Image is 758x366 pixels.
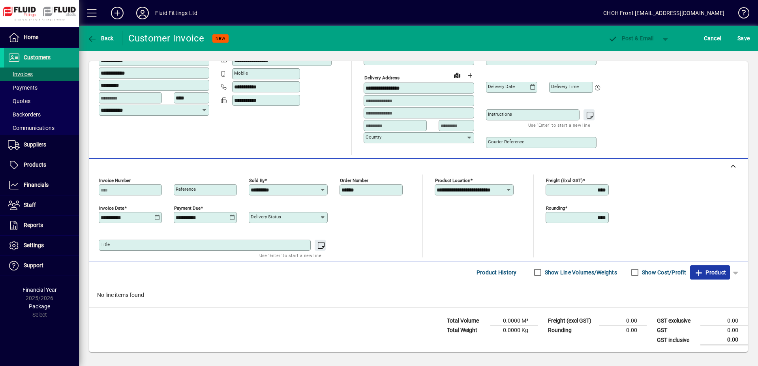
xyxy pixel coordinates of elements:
[8,98,30,104] span: Quotes
[89,283,748,307] div: No line items found
[544,326,599,335] td: Rounding
[79,31,122,45] app-page-header-button: Back
[608,35,654,41] span: ost & Email
[340,178,368,183] mat-label: Order number
[8,111,41,118] span: Backorders
[174,205,201,211] mat-label: Payment due
[105,6,130,20] button: Add
[8,71,33,77] span: Invoices
[85,31,116,45] button: Back
[24,202,36,208] span: Staff
[732,2,748,27] a: Knowledge Base
[704,32,721,45] span: Cancel
[653,326,700,335] td: GST
[451,69,463,81] a: View on map
[234,70,248,76] mat-label: Mobile
[128,32,205,45] div: Customer Invoice
[653,335,700,345] td: GST inclusive
[4,155,79,175] a: Products
[488,111,512,117] mat-label: Instructions
[463,69,476,82] button: Choose address
[29,303,50,310] span: Package
[24,222,43,228] span: Reports
[8,125,54,131] span: Communications
[551,84,579,89] mat-label: Delivery time
[4,28,79,47] a: Home
[24,141,46,148] span: Suppliers
[99,205,124,211] mat-label: Invoice date
[604,31,658,45] button: Post & Email
[737,32,750,45] span: ave
[4,81,79,94] a: Payments
[4,135,79,155] a: Suppliers
[490,326,538,335] td: 0.0000 Kg
[690,265,730,280] button: Product
[702,31,723,45] button: Cancel
[599,316,647,326] td: 0.00
[528,120,590,130] mat-hint: Use 'Enter' to start a new line
[24,262,43,268] span: Support
[176,186,196,192] mat-label: Reference
[443,316,490,326] td: Total Volume
[599,326,647,335] td: 0.00
[4,236,79,255] a: Settings
[653,316,700,326] td: GST exclusive
[543,268,617,276] label: Show Line Volumes/Weights
[4,195,79,215] a: Staff
[4,108,79,121] a: Backorders
[99,178,131,183] mat-label: Invoice number
[694,266,726,279] span: Product
[87,35,114,41] span: Back
[443,326,490,335] td: Total Weight
[700,335,748,345] td: 0.00
[24,54,51,60] span: Customers
[488,139,524,145] mat-label: Courier Reference
[24,182,49,188] span: Financials
[24,161,46,168] span: Products
[700,316,748,326] td: 0.00
[101,242,110,247] mat-label: Title
[435,178,470,183] mat-label: Product location
[546,205,565,211] mat-label: Rounding
[366,134,381,140] mat-label: Country
[622,35,625,41] span: P
[477,266,517,279] span: Product History
[490,316,538,326] td: 0.0000 M³
[737,35,741,41] span: S
[24,34,38,40] span: Home
[544,316,599,326] td: Freight (excl GST)
[23,287,57,293] span: Financial Year
[8,84,38,91] span: Payments
[4,216,79,235] a: Reports
[4,94,79,108] a: Quotes
[155,7,197,19] div: Fluid Fittings Ltd
[4,121,79,135] a: Communications
[473,265,520,280] button: Product History
[24,242,44,248] span: Settings
[249,178,265,183] mat-label: Sold by
[603,7,724,19] div: CHCH Front [EMAIL_ADDRESS][DOMAIN_NAME]
[640,268,686,276] label: Show Cost/Profit
[4,68,79,81] a: Invoices
[130,6,155,20] button: Profile
[251,214,281,220] mat-label: Delivery status
[216,36,225,41] span: NEW
[546,178,583,183] mat-label: Freight (excl GST)
[4,256,79,276] a: Support
[488,84,515,89] mat-label: Delivery date
[259,251,321,260] mat-hint: Use 'Enter' to start a new line
[4,175,79,195] a: Financials
[700,326,748,335] td: 0.00
[735,31,752,45] button: Save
